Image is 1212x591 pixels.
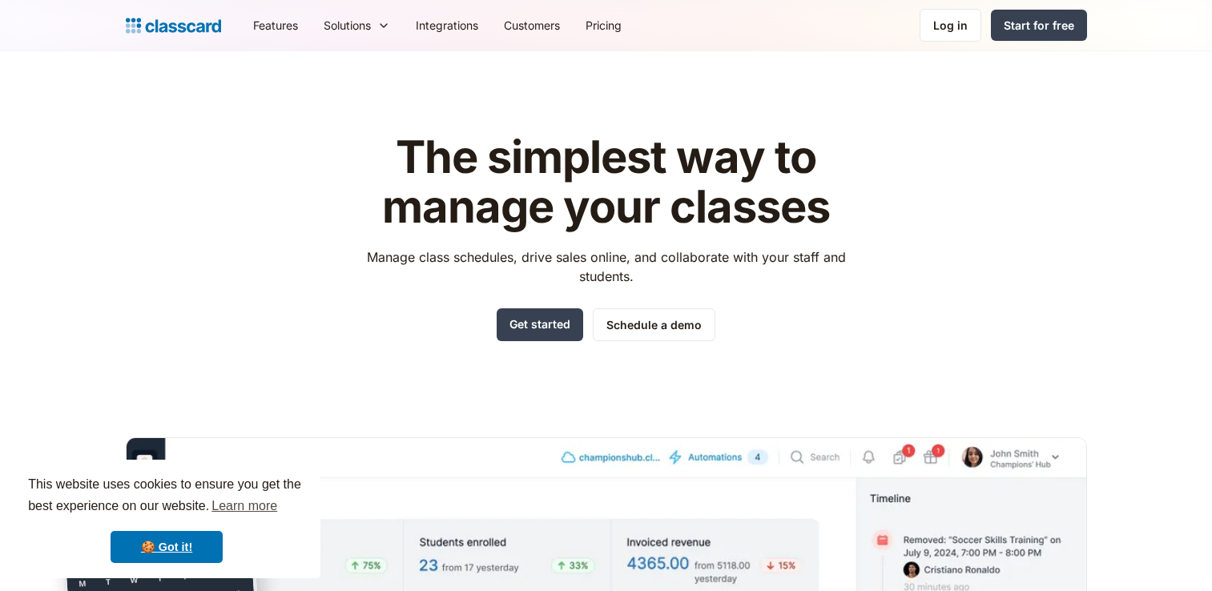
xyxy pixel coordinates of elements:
[311,7,403,43] div: Solutions
[920,9,981,42] a: Log in
[573,7,634,43] a: Pricing
[352,247,860,286] p: Manage class schedules, drive sales online, and collaborate with your staff and students.
[324,17,371,34] div: Solutions
[491,7,573,43] a: Customers
[352,133,860,231] h1: The simplest way to manage your classes
[240,7,311,43] a: Features
[933,17,968,34] div: Log in
[403,7,491,43] a: Integrations
[13,460,320,578] div: cookieconsent
[28,475,305,518] span: This website uses cookies to ensure you get the best experience on our website.
[991,10,1087,41] a: Start for free
[593,308,715,341] a: Schedule a demo
[126,14,221,37] a: home
[111,531,223,563] a: dismiss cookie message
[209,494,280,518] a: learn more about cookies
[497,308,583,341] a: Get started
[1004,17,1074,34] div: Start for free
